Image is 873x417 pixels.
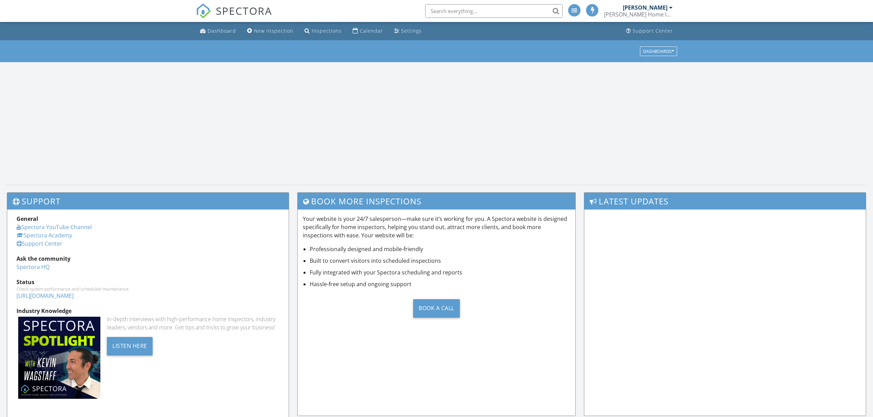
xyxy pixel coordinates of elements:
[298,193,575,210] h3: Book More Inspections
[16,286,279,292] div: Check system performance and scheduled maintenance.
[16,278,279,286] div: Status
[107,337,153,356] div: Listen Here
[7,193,289,210] h3: Support
[16,292,74,300] a: [URL][DOMAIN_NAME]
[18,317,100,399] img: Spectoraspolightmain
[312,27,342,34] div: Inspections
[401,27,422,34] div: Settings
[623,25,676,37] a: Support Center
[107,315,279,331] div: In-depth interviews with high-performance home inspectors, industry leaders, vendors and more. Ge...
[425,4,563,18] input: Search everything...
[254,27,294,34] div: New Inspection
[604,11,673,18] div: Shelton Home Inspections
[197,25,239,37] a: Dashboard
[16,223,92,231] a: Spectora YouTube Channel
[584,193,866,210] h3: Latest Updates
[310,268,570,277] li: Fully integrated with your Spectora scheduling and reports
[107,342,153,349] a: Listen Here
[16,263,49,271] a: Spectora HQ
[640,46,677,56] button: Dashboards
[16,215,38,223] strong: General
[16,232,72,239] a: Spectora Academy
[208,27,236,34] div: Dashboard
[196,9,272,24] a: SPECTORA
[16,307,279,315] div: Industry Knowledge
[623,4,667,11] div: [PERSON_NAME]
[310,245,570,253] li: Professionally designed and mobile-friendly
[16,240,62,247] a: Support Center
[16,255,279,263] div: Ask the community
[303,215,570,239] p: Your website is your 24/7 salesperson—make sure it’s working for you. A Spectora website is desig...
[302,25,344,37] a: Inspections
[633,27,673,34] div: Support Center
[216,3,272,18] span: SPECTORA
[360,27,383,34] div: Calendar
[391,25,424,37] a: Settings
[303,294,570,323] a: Book a Call
[310,257,570,265] li: Built to convert visitors into scheduled inspections
[310,280,570,288] li: Hassle-free setup and ongoing support
[643,49,674,54] div: Dashboards
[196,3,211,19] img: The Best Home Inspection Software - Spectora
[413,299,460,318] div: Book a Call
[350,25,386,37] a: Calendar
[244,25,296,37] a: New Inspection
